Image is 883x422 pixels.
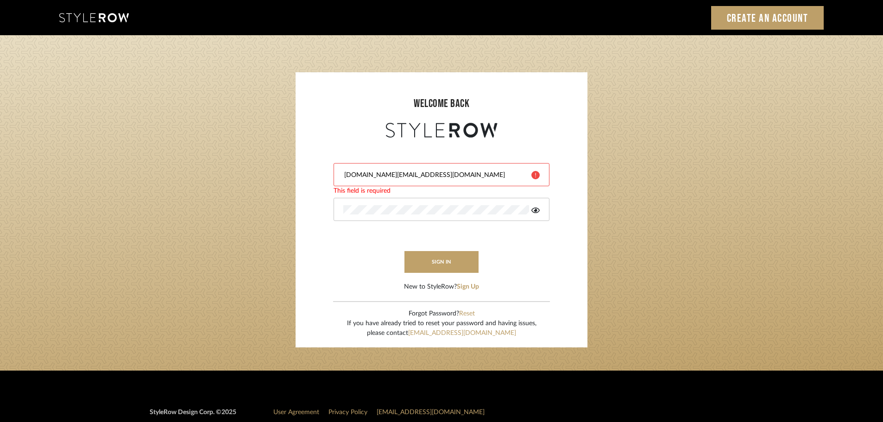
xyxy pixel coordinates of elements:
input: Email Address [343,170,524,180]
a: [EMAIL_ADDRESS][DOMAIN_NAME] [377,409,485,416]
div: This field is required [334,186,549,196]
button: sign in [404,251,479,273]
button: Sign Up [457,282,479,292]
a: Privacy Policy [328,409,367,416]
a: User Agreement [273,409,319,416]
div: If you have already tried to reset your password and having issues, please contact [347,319,536,338]
a: [EMAIL_ADDRESS][DOMAIN_NAME] [408,330,516,336]
div: New to StyleRow? [404,282,479,292]
div: welcome back [305,95,578,112]
a: Create an Account [711,6,824,30]
button: Reset [459,309,475,319]
div: Forgot Password? [347,309,536,319]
